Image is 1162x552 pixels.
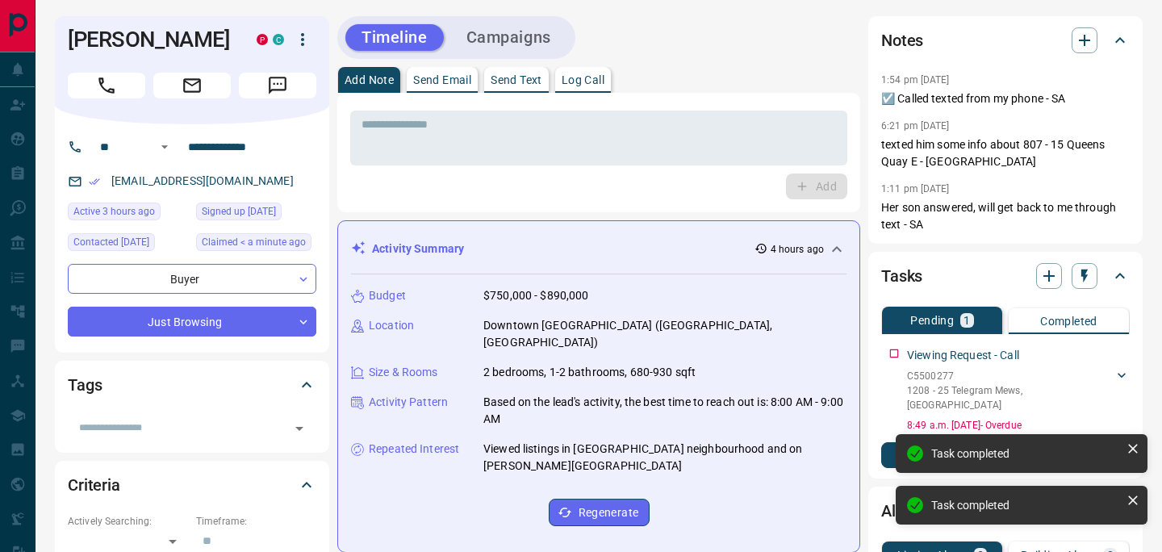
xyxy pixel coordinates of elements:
[881,257,1130,295] div: Tasks
[369,287,406,304] p: Budget
[68,472,120,498] h2: Criteria
[351,234,846,264] div: Activity Summary4 hours ago
[239,73,316,98] span: Message
[881,27,923,53] h2: Notes
[881,21,1130,60] div: Notes
[68,27,232,52] h1: [PERSON_NAME]
[369,364,438,381] p: Size & Rooms
[369,394,448,411] p: Activity Pattern
[273,34,284,45] div: condos.ca
[68,233,188,256] div: Sat Feb 12 2022
[68,264,316,294] div: Buyer
[881,183,950,194] p: 1:11 pm [DATE]
[73,203,155,220] span: Active 3 hours ago
[881,491,1130,530] div: Alerts
[483,394,846,428] p: Based on the lead's activity, the best time to reach out is: 8:00 AM - 9:00 AM
[153,73,231,98] span: Email
[1040,316,1097,327] p: Completed
[202,234,306,250] span: Claimed < a minute ago
[483,364,696,381] p: 2 bedrooms, 1-2 bathrooms, 680-930 sqft
[963,315,970,326] p: 1
[345,74,394,86] p: Add Note
[931,499,1120,512] div: Task completed
[881,90,1130,107] p: ☑️ Called texted from my phone - SA
[491,74,542,86] p: Send Text
[881,199,1130,233] p: Her son answered, will get back to me through text - SA
[771,242,824,257] p: 4 hours ago
[196,233,316,256] div: Tue Oct 14 2025
[288,417,311,440] button: Open
[907,383,1114,412] p: 1208 - 25 Telegram Mews , [GEOGRAPHIC_DATA]
[369,317,414,334] p: Location
[257,34,268,45] div: property.ca
[372,240,464,257] p: Activity Summary
[881,498,923,524] h2: Alerts
[881,442,1130,468] button: New Task
[413,74,471,86] p: Send Email
[907,366,1130,416] div: C55002771208 - 25 Telegram Mews,[GEOGRAPHIC_DATA]
[910,315,954,326] p: Pending
[345,24,444,51] button: Timeline
[881,263,922,289] h2: Tasks
[68,73,145,98] span: Call
[483,287,589,304] p: $750,000 - $890,000
[907,347,1019,364] p: Viewing Request - Call
[155,137,174,157] button: Open
[483,441,846,475] p: Viewed listings in [GEOGRAPHIC_DATA] neighbourhood and on [PERSON_NAME][GEOGRAPHIC_DATA]
[68,514,188,529] p: Actively Searching:
[881,136,1130,170] p: texted him some info about 807 - 15 Queens Quay E - [GEOGRAPHIC_DATA]
[68,307,316,337] div: Just Browsing
[483,317,846,351] p: Downtown [GEOGRAPHIC_DATA] ([GEOGRAPHIC_DATA], [GEOGRAPHIC_DATA])
[89,176,100,187] svg: Email Verified
[549,499,650,526] button: Regenerate
[202,203,276,220] span: Signed up [DATE]
[881,120,950,132] p: 6:21 pm [DATE]
[68,466,316,504] div: Criteria
[907,369,1114,383] p: C5500277
[196,514,316,529] p: Timeframe:
[73,234,149,250] span: Contacted [DATE]
[450,24,567,51] button: Campaigns
[907,418,1130,433] p: 8:49 a.m. [DATE] - Overdue
[196,203,316,225] div: Wed Feb 26 2020
[881,74,950,86] p: 1:54 pm [DATE]
[369,441,459,458] p: Repeated Interest
[68,372,102,398] h2: Tags
[68,366,316,404] div: Tags
[111,174,294,187] a: [EMAIL_ADDRESS][DOMAIN_NAME]
[931,447,1120,460] div: Task completed
[562,74,604,86] p: Log Call
[68,203,188,225] div: Tue Oct 14 2025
